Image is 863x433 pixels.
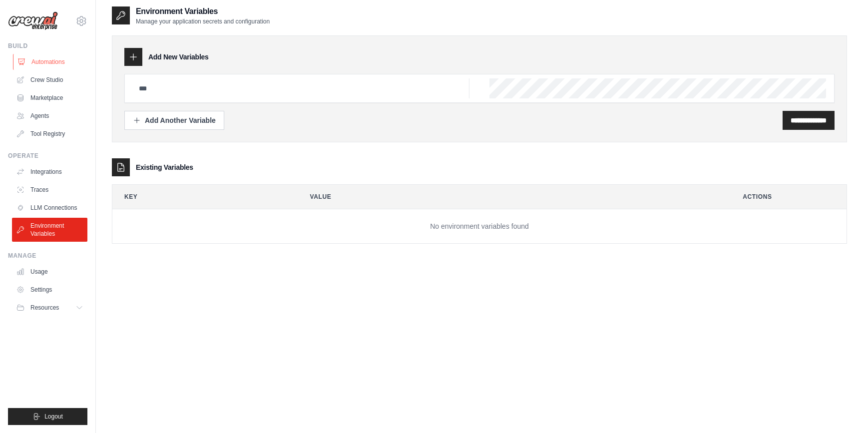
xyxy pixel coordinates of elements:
[8,252,87,260] div: Manage
[8,152,87,160] div: Operate
[12,218,87,242] a: Environment Variables
[731,185,847,209] th: Actions
[298,185,723,209] th: Value
[12,164,87,180] a: Integrations
[112,185,290,209] th: Key
[12,126,87,142] a: Tool Registry
[12,72,87,88] a: Crew Studio
[13,54,88,70] a: Automations
[8,42,87,50] div: Build
[148,52,209,62] h3: Add New Variables
[12,182,87,198] a: Traces
[136,5,270,17] h2: Environment Variables
[8,408,87,425] button: Logout
[12,300,87,316] button: Resources
[12,90,87,106] a: Marketplace
[30,304,59,312] span: Resources
[12,200,87,216] a: LLM Connections
[136,162,193,172] h3: Existing Variables
[136,17,270,25] p: Manage your application secrets and configuration
[12,282,87,298] a: Settings
[124,111,224,130] button: Add Another Variable
[8,11,58,30] img: Logo
[12,108,87,124] a: Agents
[44,413,63,421] span: Logout
[133,115,216,125] div: Add Another Variable
[112,209,847,244] td: No environment variables found
[12,264,87,280] a: Usage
